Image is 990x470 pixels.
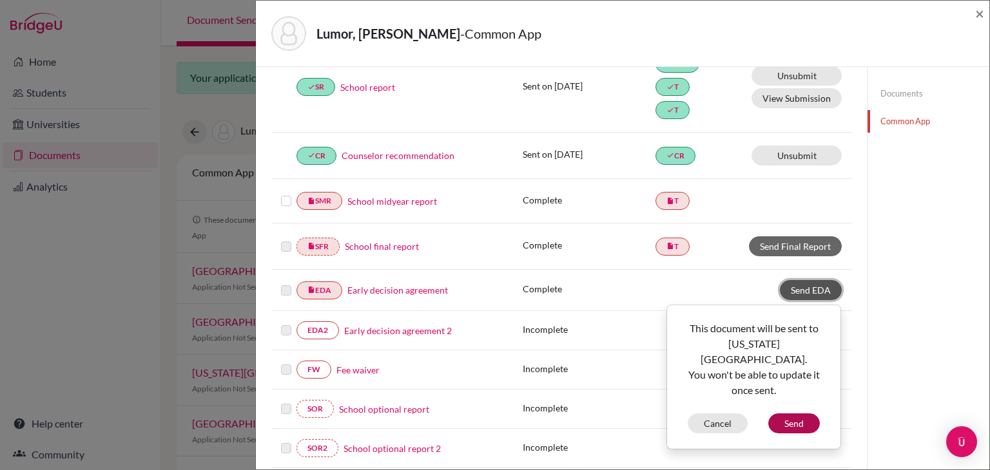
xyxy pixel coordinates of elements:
span: × [975,4,984,23]
a: SOR [296,400,334,418]
a: insert_drive_fileSFR [296,238,340,256]
a: insert_drive_fileT [655,238,690,256]
a: doneT [655,78,690,96]
a: Unsubmit [752,146,842,165]
a: SOR2 [296,439,338,457]
p: Incomplete [523,401,655,415]
a: School final report [345,240,419,253]
a: doneT [655,101,690,119]
a: Documents [868,82,989,105]
a: EDA2 [296,321,339,339]
p: Complete [523,193,655,207]
i: done [666,106,674,114]
a: School optional report [339,402,429,416]
i: done [307,151,315,159]
a: Early decision agreement [347,283,448,297]
a: insert_drive_fileEDA [296,281,342,299]
a: insert_drive_fileT [655,192,690,210]
a: doneCR [296,147,336,165]
p: Incomplete [523,362,655,375]
p: Incomplete [523,440,655,454]
i: insert_drive_file [307,197,315,205]
button: Send [768,413,820,433]
button: Close [975,6,984,21]
p: Complete [523,282,655,296]
a: School optional report 2 [344,442,441,455]
a: Counselor recommendation [342,149,454,162]
i: insert_drive_file [666,197,674,205]
a: School midyear report [347,194,437,208]
a: Unsubmit [752,66,842,86]
i: done [666,83,674,91]
a: Early decision agreement 2 [344,324,452,337]
i: done [666,151,674,159]
div: Open Intercom Messenger [946,426,977,457]
i: insert_drive_file [666,242,674,250]
button: Cancel [688,413,748,433]
span: Send EDA [791,285,831,296]
p: Sent on [DATE] [523,147,655,161]
i: insert_drive_file [307,286,315,294]
p: Sent on [DATE] [523,79,655,93]
button: View Submission [752,88,842,108]
i: insert_drive_file [307,242,315,250]
p: Complete [523,238,655,252]
p: This document will be sent to [US_STATE][GEOGRAPHIC_DATA]. You won't be able to update it once sent. [677,321,830,398]
a: doneCR [655,147,695,165]
a: insert_drive_fileSMR [296,192,342,210]
div: Send EDA [666,305,841,449]
a: doneSR [296,78,335,96]
a: FW [296,361,331,379]
p: Incomplete [523,323,655,336]
span: - Common App [460,26,541,41]
strong: Lumor, [PERSON_NAME] [316,26,460,41]
i: done [307,83,315,91]
a: Send Final Report [749,236,842,256]
a: Send EDA [780,280,842,300]
a: School report [340,80,395,94]
a: Common App [868,110,989,133]
a: Fee waiver [336,363,380,377]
